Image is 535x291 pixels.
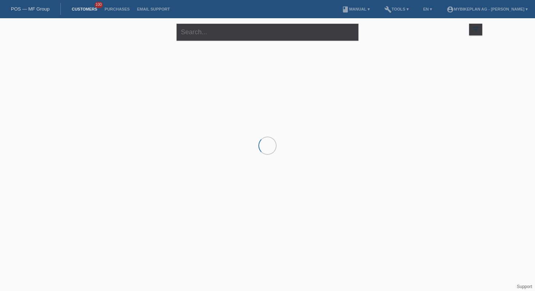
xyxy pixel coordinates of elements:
i: account_circle [447,6,454,13]
a: Email Support [133,7,173,11]
a: EN ▾ [420,7,436,11]
i: filter_list [472,25,480,33]
input: Search... [177,24,358,41]
a: Customers [68,7,101,11]
span: 100 [95,2,103,8]
a: account_circleMybikeplan AG - [PERSON_NAME] ▾ [443,7,531,11]
a: Purchases [101,7,133,11]
i: build [384,6,392,13]
a: buildTools ▾ [381,7,412,11]
a: bookManual ▾ [338,7,373,11]
a: POS — MF Group [11,6,49,12]
i: book [342,6,349,13]
a: Support [517,284,532,289]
